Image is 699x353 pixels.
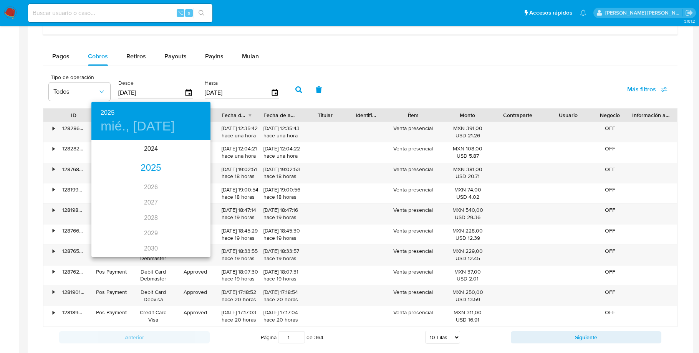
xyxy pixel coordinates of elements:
[91,160,210,176] div: 2025
[101,118,175,134] button: mié., [DATE]
[101,107,114,118] button: 2025
[91,141,210,157] div: 2024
